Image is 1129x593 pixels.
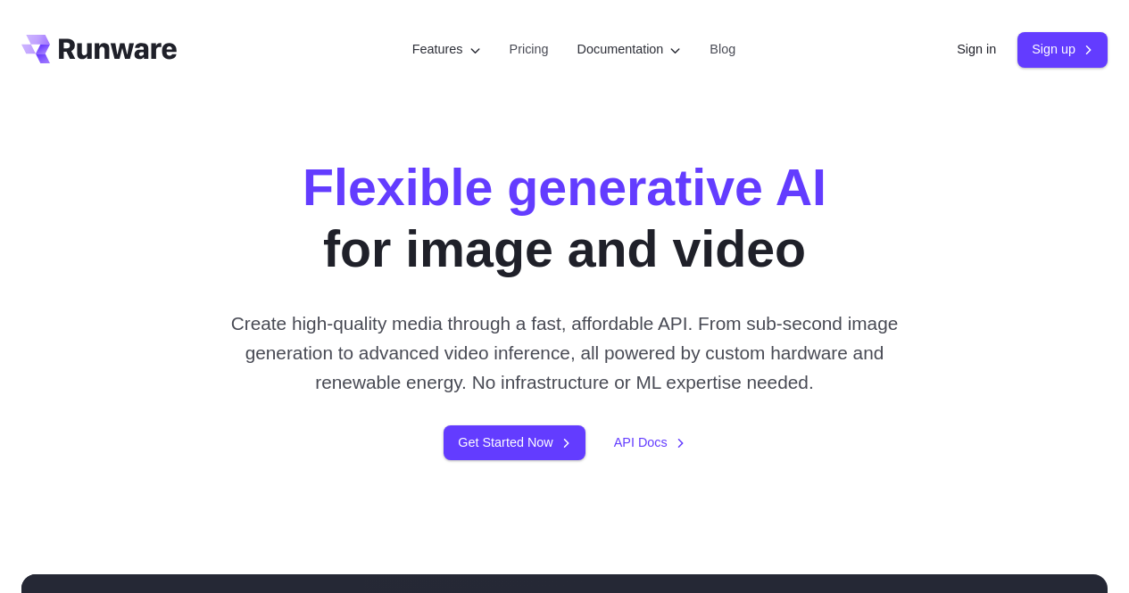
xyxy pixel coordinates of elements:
strong: Flexible generative AI [303,159,826,216]
label: Documentation [577,39,682,60]
a: Blog [710,39,735,60]
p: Create high-quality media through a fast, affordable API. From sub-second image generation to adv... [217,309,912,398]
a: Sign up [1017,32,1108,67]
h1: for image and video [303,157,826,280]
a: Pricing [510,39,549,60]
a: Get Started Now [444,425,585,460]
a: Go to / [21,35,177,63]
a: API Docs [614,432,685,453]
label: Features [412,39,481,60]
a: Sign in [957,39,996,60]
